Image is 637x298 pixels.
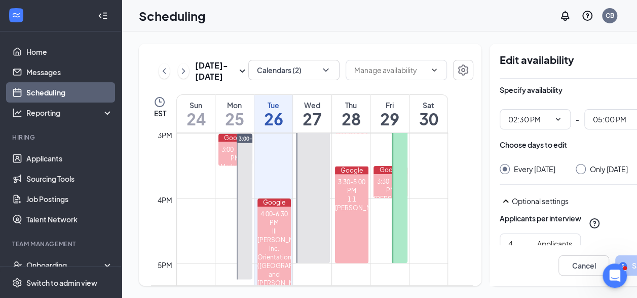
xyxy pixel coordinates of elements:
svg: QuestionInfo [588,217,601,229]
h1: 28 [332,110,370,127]
svg: SmallChevronDown [236,65,248,77]
div: Only [DATE] [590,164,628,174]
svg: UserCheck [12,260,22,270]
a: August 29, 2025 [370,95,409,133]
div: Google [257,198,291,207]
h1: Scheduling [139,7,206,24]
div: Google [373,166,407,174]
h1: 27 [293,110,331,127]
div: 3:00-3:30 PM [218,145,252,162]
button: ChevronRight [178,63,189,79]
div: Google [335,166,369,174]
a: Job Postings [26,189,113,209]
h1: 24 [177,110,215,127]
div: 3:30-5:00 PM [335,177,369,194]
div: Team Management [12,240,111,248]
a: Applicants [26,148,113,169]
h1: 30 [409,110,447,127]
svg: Settings [457,64,469,76]
div: 5 [619,262,627,271]
div: Google [218,134,252,142]
button: Settings [453,60,473,80]
div: 3:30-4:00 PM [373,177,407,194]
div: Specify availability [500,85,563,95]
svg: WorkstreamLogo [11,10,21,20]
svg: Settings [12,278,22,288]
div: [PERSON_NAME] BTR Interview [373,194,407,220]
svg: ChevronDown [321,65,331,75]
div: Applicants [537,238,572,249]
div: Sun [177,100,215,110]
h1: 26 [254,110,293,127]
a: August 25, 2025 [215,95,254,133]
div: CB [606,11,614,20]
a: Home [26,42,113,62]
a: August 28, 2025 [332,95,370,133]
button: ChevronLeft [159,63,170,79]
svg: ChevronRight [178,65,189,77]
a: Settings [453,60,473,82]
div: Sat [409,100,447,110]
iframe: Intercom live chat [603,263,627,288]
svg: ChevronDown [430,66,438,74]
svg: ChevronLeft [159,65,169,77]
div: Mon [215,100,254,110]
div: Fri [370,100,409,110]
div: 4:00-6:30 PM [257,210,291,227]
span: EST [154,108,166,118]
input: Manage availability [354,64,426,76]
svg: Collapse [98,11,108,21]
a: Sourcing Tools [26,169,113,189]
svg: Notifications [559,10,571,22]
a: Messages [26,62,113,82]
a: August 26, 2025 [254,95,293,133]
div: Thu [332,100,370,110]
div: Wed [293,100,331,110]
h1: 29 [370,110,409,127]
a: Scheduling [26,82,113,103]
div: Applicants per interview [500,213,581,223]
svg: Clock [154,96,166,108]
div: Choose days to edit [500,140,567,150]
div: Hiring [12,133,111,142]
a: August 30, 2025 [409,95,447,133]
a: August 27, 2025 [293,95,331,133]
span: 3:00-5:15 PM [239,135,272,142]
div: 1:1 [PERSON_NAME] [335,194,369,212]
div: Marketing Assistant Interview [218,162,252,188]
h3: [DATE] - [DATE] [195,60,236,82]
div: Reporting [26,108,114,118]
div: Switch to admin view [26,278,97,288]
div: Every [DATE] [514,164,555,174]
a: August 24, 2025 [177,95,215,133]
div: 4pm [156,194,174,206]
svg: Analysis [12,108,22,118]
h1: 25 [215,110,254,127]
button: Calendars (2)ChevronDown [248,60,340,80]
div: Tue [254,100,293,110]
a: Talent Network [26,209,113,229]
div: Onboarding [26,260,104,270]
button: Cancel [558,255,609,276]
div: 3pm [156,129,174,141]
svg: SmallChevronUp [500,195,512,207]
div: 5pm [156,259,174,271]
svg: QuestionInfo [581,10,593,22]
svg: ChevronDown [554,115,562,123]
